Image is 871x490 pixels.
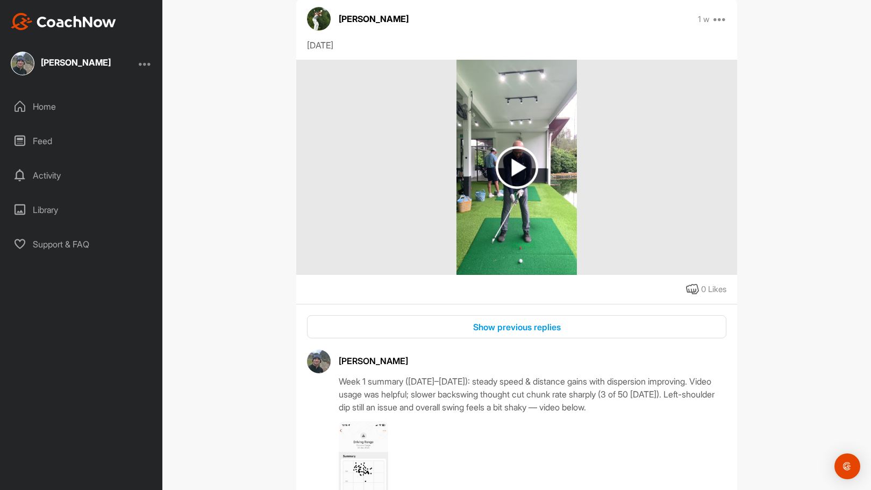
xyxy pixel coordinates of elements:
[316,321,718,333] div: Show previous replies
[698,14,710,25] p: 1 w
[6,93,158,120] div: Home
[307,7,331,31] img: avatar
[339,375,726,414] div: Week 1 summary ([DATE]–[DATE]): steady speed & distance gains with dispersion improving. Video us...
[307,350,331,373] img: avatar
[11,13,116,30] img: CoachNow
[6,127,158,154] div: Feed
[339,12,409,25] p: [PERSON_NAME]
[11,52,34,75] img: square_791fc3ea6ae05154d64c8cb19207f354.jpg
[6,162,158,189] div: Activity
[496,146,538,189] img: play
[307,39,726,52] div: [DATE]
[6,231,158,258] div: Support & FAQ
[834,453,860,479] div: Open Intercom Messenger
[41,58,111,67] div: [PERSON_NAME]
[456,60,576,275] img: media
[6,196,158,223] div: Library
[307,315,726,338] button: Show previous replies
[339,354,726,367] div: [PERSON_NAME]
[701,283,726,296] div: 0 Likes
